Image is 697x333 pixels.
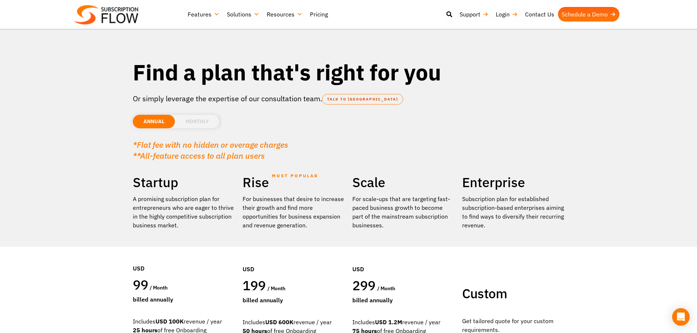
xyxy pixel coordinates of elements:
span: / month [267,285,285,292]
em: *Flat fee with no hidden or overage charges [133,139,288,150]
h2: Enterprise [462,174,565,191]
h2: Startup [133,174,235,191]
span: Custom [462,285,507,302]
strong: USD 600K [265,318,293,326]
a: Login [492,7,521,22]
div: USD [133,242,235,276]
div: For businesses that desire to increase their growth and find more opportunities for business expa... [243,194,345,230]
div: Billed Annually [133,295,235,304]
span: / month [377,285,395,292]
a: Pricing [306,7,331,22]
div: Billed Annually [243,296,345,304]
h2: Rise [243,174,345,191]
a: Solutions [223,7,263,22]
div: Billed Annually [352,296,455,304]
p: A promising subscription plan for entrepreneurs who are eager to thrive in the highly competitive... [133,194,235,230]
a: Features [184,7,223,22]
div: USD [243,243,345,277]
a: Schedule a Demo [558,7,619,22]
li: ANNUAL [133,115,175,128]
span: 299 [352,277,376,294]
span: 99 [133,276,149,293]
a: Support [456,7,492,22]
a: Contact Us [521,7,558,22]
div: For scale-ups that are targeting fast-paced business growth to become part of the mainstream subs... [352,194,455,230]
p: Or simply leverage the expertise of our consultation team. [133,93,565,104]
a: TALK TO [GEOGRAPHIC_DATA] [322,94,403,105]
h1: Find a plan that's right for you [133,58,565,86]
p: Subscription plan for established subscription-based enterprises aiming to find ways to diversify... [462,194,565,230]
div: USD [352,243,455,277]
strong: USD 1.2M [375,318,402,326]
strong: USD 100K [155,318,184,325]
span: 199 [243,277,266,294]
li: MONTHLY [175,115,220,128]
span: MOST POPULAR [272,167,318,184]
div: Open Intercom Messenger [672,308,690,326]
a: Resources [263,7,306,22]
em: **All-feature access to all plan users [133,150,265,161]
span: / month [150,284,168,291]
h2: Scale [352,174,455,191]
img: Subscriptionflow [74,5,138,24]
